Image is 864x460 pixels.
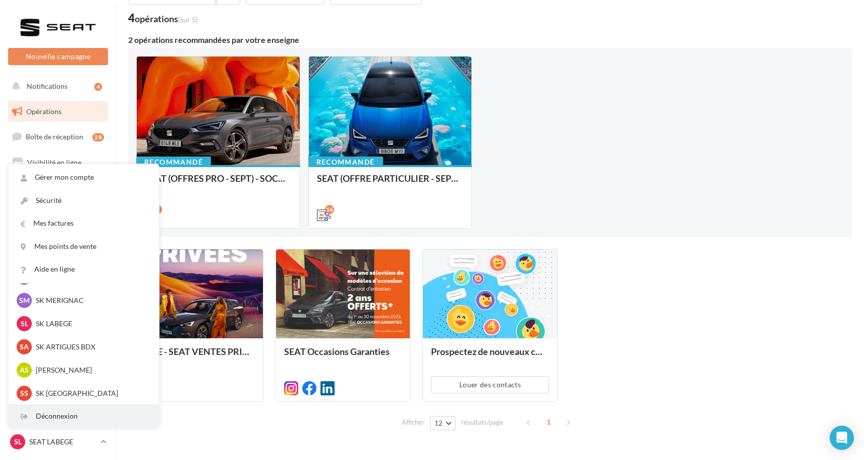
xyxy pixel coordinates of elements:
a: Aide en ligne [9,258,159,281]
button: 12 [430,416,456,430]
p: SK MERIGNAC [36,295,147,305]
p: [PERSON_NAME] [36,365,147,375]
div: Déconnexion [9,405,159,428]
p: SEAT LABEGE [29,437,96,447]
a: Calendrier [6,252,110,274]
div: Open Intercom Messenger [830,426,854,450]
p: SK [GEOGRAPHIC_DATA] [36,388,147,398]
span: 12 [435,419,443,427]
button: Nouvelle campagne [8,48,108,65]
div: 4 [128,13,198,24]
div: Prospectez de nouveaux contacts [431,346,549,367]
div: SOME - SEAT VENTES PRIVEES [137,346,255,367]
span: Visibilité en ligne [27,158,81,167]
a: Boîte de réception28 [6,126,110,147]
a: Campagnes [6,177,110,198]
a: Médiathèque [6,227,110,248]
span: 1 [541,414,557,430]
div: Recommandé [308,157,383,168]
p: SK ARTIGUES BDX [36,342,147,352]
p: SK LABEGE [36,319,147,329]
div: 28 [92,133,104,141]
div: SEAT Occasions Garanties [284,346,402,367]
span: SM [19,295,30,305]
a: Mes factures [9,212,159,235]
a: Sécurité [9,189,159,212]
span: Opérations [26,107,62,116]
div: 16 [325,205,334,214]
div: SEAT (OFFRES PRO - SEPT) - SOCIAL MEDIA [145,173,292,193]
span: Notifications [27,82,68,90]
div: SEAT (OFFRE PARTICULIER - SEPT) - SOCIAL MEDIA [317,173,464,193]
div: opérations [135,14,198,23]
div: 2 opérations recommandées par votre enseigne [128,36,852,44]
span: SS [20,388,28,398]
a: Campagnes DataOnDemand [6,311,110,341]
span: Boîte de réception [26,132,83,141]
button: Notifications 4 [6,76,106,97]
a: Contacts [6,202,110,223]
span: résultats/page [461,418,503,427]
div: Recommandé [136,157,211,168]
span: SL [21,319,28,329]
span: (sur 5) [178,15,198,24]
span: SL [14,437,22,447]
span: SA [20,342,29,352]
a: SL SEAT LABEGE [8,432,108,451]
a: Gérer mon compte [9,166,159,189]
a: Opérations [6,101,110,122]
a: PLV et print personnalisable [6,277,110,307]
button: Louer des contacts [431,376,549,393]
a: Mes points de vente [9,235,159,258]
a: Visibilité en ligne [6,152,110,173]
div: 4 [94,83,102,91]
span: As [20,365,29,375]
span: Afficher [402,418,424,427]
